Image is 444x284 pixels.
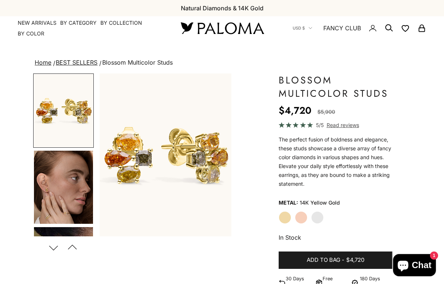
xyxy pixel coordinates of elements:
[279,121,392,129] a: 5/5 Read reviews
[18,30,44,37] summary: By Color
[316,121,324,129] span: 5/5
[35,59,51,66] a: Home
[34,151,93,224] img: #YellowGold #RoseGold #WhiteGold
[317,107,335,116] compare-at-price: $5,900
[279,252,392,269] button: Add to bag-$4,720
[279,135,392,188] div: The perfect fusion of boldness and elegance, these studs showcase a diverse array of fancy color ...
[293,16,426,40] nav: Secondary navigation
[33,150,94,225] button: Go to item 4
[33,58,411,68] nav: breadcrumbs
[293,25,312,31] button: USD $
[56,59,97,66] a: BEST SELLERS
[307,256,340,265] span: Add to bag
[33,73,94,148] button: Go to item 1
[100,73,231,236] div: Item 1 of 14
[60,19,97,27] summary: By Category
[346,256,364,265] span: $4,720
[18,19,56,27] a: NEW ARRIVALS
[279,197,298,208] legend: Metal:
[293,25,305,31] span: USD $
[100,73,231,236] img: #YellowGold
[279,103,312,118] sale-price: $4,720
[327,121,359,129] span: Read reviews
[100,19,142,27] summary: By Collection
[34,74,93,147] img: #YellowGold
[18,19,163,37] nav: Primary navigation
[181,3,264,13] p: Natural Diamonds & 14K Gold
[279,73,392,100] h1: Blossom Multicolor Studs
[391,254,438,278] inbox-online-store-chat: Shopify online store chat
[323,23,361,33] a: FANCY CLUB
[300,197,340,208] variant-option-value: 14K Yellow Gold
[102,59,173,66] span: Blossom Multicolor Studs
[279,233,392,242] p: In Stock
